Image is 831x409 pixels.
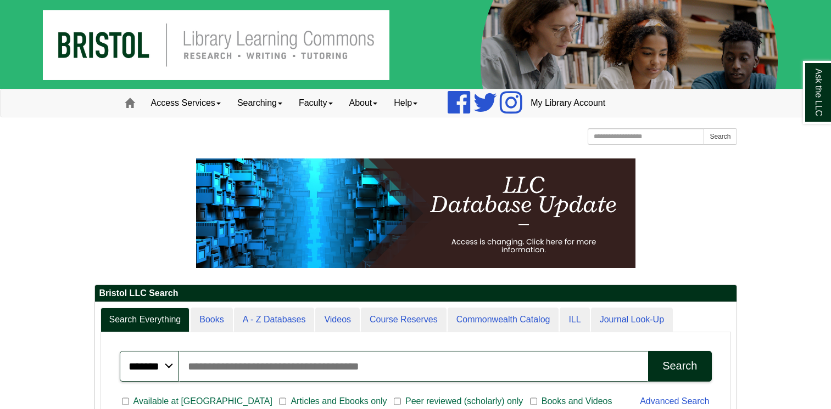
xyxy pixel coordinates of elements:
[394,396,401,406] input: Peer reviewed (scholarly) only
[101,308,190,332] a: Search Everything
[191,308,232,332] a: Books
[286,395,391,408] span: Articles and Ebooks only
[315,308,360,332] a: Videos
[530,396,537,406] input: Books and Videos
[591,308,673,332] a: Journal Look-Up
[662,360,697,372] div: Search
[401,395,527,408] span: Peer reviewed (scholarly) only
[537,395,617,408] span: Books and Videos
[704,128,737,145] button: Search
[291,89,341,117] a: Faculty
[229,89,291,117] a: Searching
[122,396,129,406] input: Available at [GEOGRAPHIC_DATA]
[560,308,589,332] a: ILL
[234,308,315,332] a: A - Z Databases
[95,285,737,302] h2: Bristol LLC Search
[341,89,386,117] a: About
[640,396,709,406] a: Advanced Search
[279,396,286,406] input: Articles and Ebooks only
[448,308,559,332] a: Commonwealth Catalog
[196,158,635,268] img: HTML tutorial
[648,351,711,382] button: Search
[386,89,426,117] a: Help
[522,89,614,117] a: My Library Account
[129,395,277,408] span: Available at [GEOGRAPHIC_DATA]
[361,308,447,332] a: Course Reserves
[143,89,229,117] a: Access Services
